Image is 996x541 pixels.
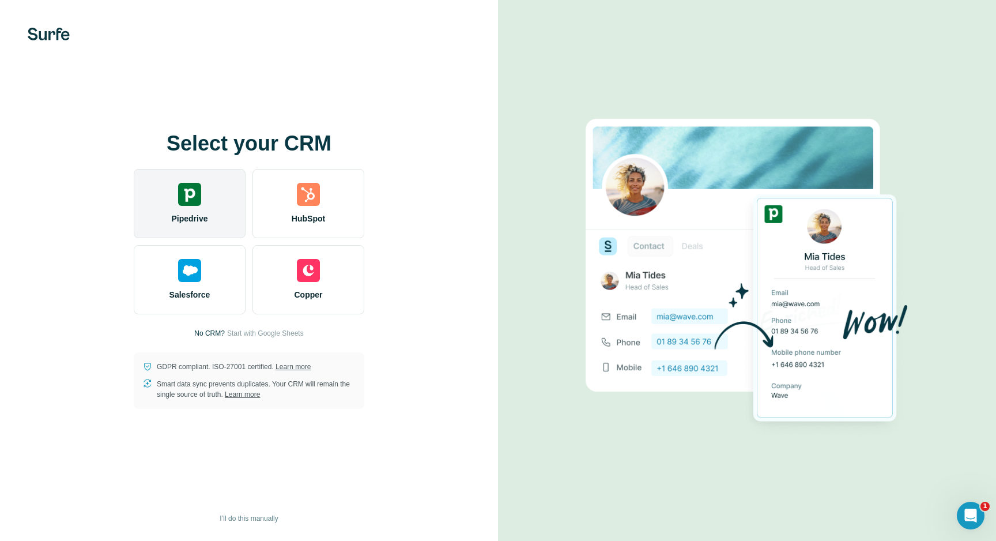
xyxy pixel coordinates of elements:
[297,259,320,282] img: copper's logo
[194,328,225,339] p: No CRM?
[220,513,278,524] span: I’ll do this manually
[169,289,210,300] span: Salesforce
[957,502,984,529] iframe: Intercom live chat
[586,99,908,442] img: PIPEDRIVE image
[157,379,355,400] p: Smart data sync prevents duplicates. Your CRM will remain the single source of truth.
[171,213,207,224] span: Pipedrive
[227,328,304,339] button: Start with Google Sheets
[276,363,311,371] a: Learn more
[28,28,70,40] img: Surfe's logo
[212,510,286,527] button: I’ll do this manually
[178,259,201,282] img: salesforce's logo
[178,183,201,206] img: pipedrive's logo
[157,362,311,372] p: GDPR compliant. ISO-27001 certified.
[134,132,364,155] h1: Select your CRM
[292,213,325,224] span: HubSpot
[225,390,260,399] a: Learn more
[295,289,323,300] span: Copper
[980,502,990,511] span: 1
[297,183,320,206] img: hubspot's logo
